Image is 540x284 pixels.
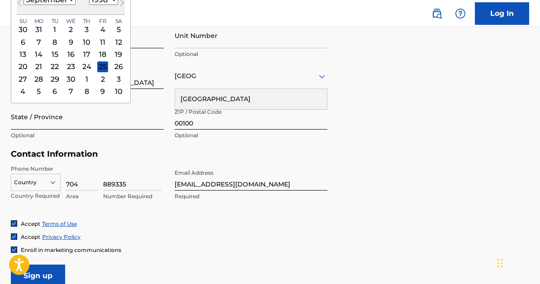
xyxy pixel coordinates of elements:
[66,24,76,35] div: Choose Wednesday, September 2nd, 1998
[42,220,77,227] a: Terms of Use
[175,50,327,58] p: Optional
[113,74,124,84] div: Choose Saturday, October 3rd, 1998
[66,86,76,97] div: Choose Wednesday, October 7th, 1998
[97,24,108,35] div: Choose Friday, September 4th, 1998
[66,49,76,60] div: Choose Wednesday, September 16th, 1998
[431,8,442,19] img: search
[455,8,466,19] img: help
[52,17,58,25] span: Tu
[115,17,122,25] span: Sa
[21,220,40,227] span: Accept
[49,86,60,97] div: Choose Tuesday, October 6th, 1998
[497,250,503,277] div: Drag
[49,24,60,35] div: Choose Tuesday, September 1st, 1998
[11,131,164,140] p: Optional
[11,234,17,239] img: checkbox
[18,24,28,35] div: Choose Sunday, August 30th, 1998
[49,61,60,72] div: Choose Tuesday, September 22nd, 1998
[83,17,90,25] span: Th
[113,24,124,35] div: Choose Saturday, September 5th, 1998
[451,5,469,23] div: Help
[18,61,28,72] div: Choose Sunday, September 20th, 1998
[97,86,108,97] div: Choose Friday, October 9th, 1998
[33,61,44,72] div: Choose Monday, September 21st, 1998
[11,247,17,252] img: checkbox
[97,74,108,84] div: Choose Friday, October 2nd, 1998
[175,192,327,200] p: Required
[81,86,92,97] div: Choose Thursday, October 8th, 1998
[18,86,28,97] div: Choose Sunday, October 4th, 1998
[66,37,76,47] div: Choose Wednesday, September 9th, 1998
[175,89,327,109] div: [GEOGRAPHIC_DATA]
[11,192,61,200] p: Country Required
[113,37,124,47] div: Choose Saturday, September 12th, 1998
[42,233,81,240] a: Privacy Policy
[113,49,124,60] div: Choose Saturday, September 19th, 1998
[113,86,124,97] div: Choose Saturday, October 10th, 1998
[495,241,540,284] iframe: Chat Widget
[428,5,446,23] a: Public Search
[49,49,60,60] div: Choose Tuesday, September 15th, 1998
[18,37,28,47] div: Choose Sunday, September 6th, 1998
[99,17,106,25] span: Fr
[33,37,44,47] div: Choose Monday, September 7th, 1998
[49,74,60,84] div: Choose Tuesday, September 29th, 1998
[81,74,92,84] div: Choose Thursday, October 1st, 1998
[18,74,28,84] div: Choose Sunday, September 27th, 1998
[49,37,60,47] div: Choose Tuesday, September 8th, 1998
[66,192,98,200] p: Area
[475,2,529,25] a: Log In
[175,131,327,140] p: Optional
[81,24,92,35] div: Choose Thursday, September 3rd, 1998
[103,192,162,200] p: Number Required
[113,61,124,72] div: Choose Saturday, September 26th, 1998
[33,49,44,60] div: Choose Monday, September 14th, 1998
[97,61,108,72] div: Choose Friday, September 25th, 1998
[66,61,76,72] div: Choose Wednesday, September 23rd, 1998
[33,74,44,84] div: Choose Monday, September 28th, 1998
[21,247,121,253] span: Enroll in marketing communications
[81,37,92,47] div: Choose Thursday, September 10th, 1998
[66,74,76,84] div: Choose Wednesday, September 30th, 1998
[11,149,327,159] h5: Contact Information
[97,37,108,47] div: Choose Friday, September 11th, 1998
[18,49,28,60] div: Choose Sunday, September 13th, 1998
[21,233,40,240] span: Accept
[81,49,92,60] div: Choose Thursday, September 17th, 1998
[11,221,17,226] img: checkbox
[34,17,43,25] span: Mo
[33,86,44,97] div: Choose Monday, October 5th, 1998
[97,49,108,60] div: Choose Friday, September 18th, 1998
[33,24,44,35] div: Choose Monday, August 31st, 1998
[19,17,26,25] span: Su
[81,61,92,72] div: Choose Thursday, September 24th, 1998
[66,17,76,25] span: We
[17,23,125,98] div: Month September, 1998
